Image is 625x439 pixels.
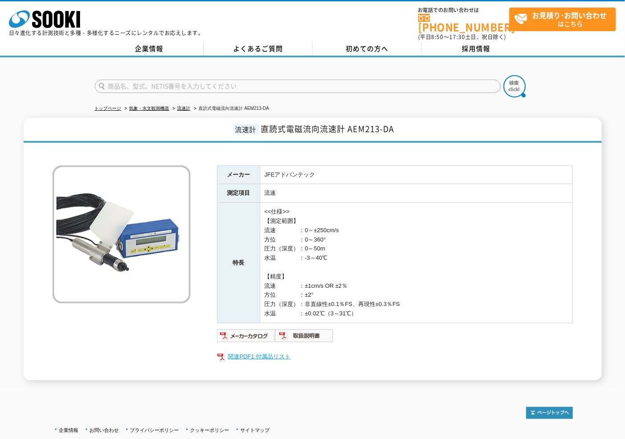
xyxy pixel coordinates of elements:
[260,203,573,323] td: <<仕様>> 【測定範囲】 流速 ：0～±250cm/s 方位 ：0～360° 圧力（深度）：0～50m 水温 ：-3～40℃ 【精度】 流速 ：±1cm/s OR ±2％ 方位 ：±2° 圧力...
[217,165,260,184] th: メーカー
[261,123,395,135] span: 直読式電磁流向流速計 AEM213-DA
[9,30,204,36] p: 日々進化する計測技術と多種・多様化するニーズにレンタルでお応えします。
[217,351,573,362] a: 関連PDF1 付属品リスト
[514,8,616,30] span: はこちら
[241,427,270,433] a: サイトマップ
[275,329,334,343] img: 取扱説明書
[95,80,501,93] input: 商品名、型式、NETIS番号を入力してください
[260,184,573,203] td: 流速
[418,8,509,13] span: お電話でのお問い合わせは
[217,329,275,343] img: メーカーカタログ
[90,427,119,433] a: お問い合わせ
[418,14,509,32] a: [PHONE_NUMBER]
[504,75,526,97] img: btn_search.png
[449,33,465,41] span: 17:30
[190,427,230,433] a: クッキーポリシー
[422,42,531,56] a: 採用情報
[217,203,260,323] th: 特長
[177,106,191,111] a: 流速計
[192,104,269,113] li: 直読式電磁流向流速計 AEM213-DA
[346,44,388,53] span: 初めての方へ
[130,427,179,433] a: プライバシーポリシー
[233,124,259,134] span: 流速計
[217,184,260,203] th: 測定項目
[526,407,573,419] img: トップページへ
[217,334,275,341] a: メーカーカタログ
[275,334,334,341] a: 取扱説明書
[313,42,422,56] a: 初めての方へ
[95,42,204,56] a: 企業情報
[52,165,190,303] img: 直読式電磁流向流速計 AEM213-DA
[431,33,444,41] span: 8:50
[129,106,169,111] a: 気象・水文観測機器
[204,42,313,56] a: よくあるご質問
[260,165,573,184] td: JFEアドバンテック
[509,8,616,31] a: お見積り･お問い合わせはこちら
[418,33,506,41] span: (平日 ～ 土日、祝日除く)
[59,427,79,433] a: 企業情報
[95,106,121,111] a: トップページ
[532,10,607,20] strong: お見積り･お問い合わせ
